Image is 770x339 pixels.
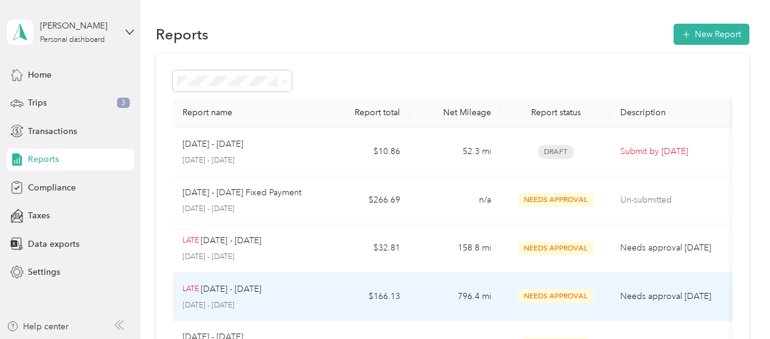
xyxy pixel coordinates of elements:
th: Description [611,98,732,128]
td: n/a [410,176,501,225]
span: Transactions [28,125,77,138]
p: [DATE] - [DATE] [182,138,243,151]
p: LATE [182,235,199,246]
p: Submit by [DATE] [620,145,723,158]
span: Needs Approval [518,289,594,303]
span: Reports [28,153,59,166]
td: $10.86 [318,128,409,176]
span: Needs Approval [518,193,594,207]
button: New Report [674,24,749,45]
p: [DATE] - [DATE] [182,155,309,166]
iframe: Everlance-gr Chat Button Frame [702,271,770,339]
div: Personal dashboard [40,36,105,44]
p: [DATE] - [DATE] [201,234,261,247]
p: [DATE] - [DATE] [182,300,309,311]
p: Un-submitted [620,193,723,207]
td: 796.4 mi [410,273,501,321]
td: $166.13 [318,273,409,321]
p: [DATE] - [DATE] Fixed Payment [182,186,301,200]
span: Settings [28,266,60,278]
th: Report name [173,98,319,128]
span: Home [28,69,52,81]
div: [PERSON_NAME] [40,19,116,32]
span: Draft [538,145,574,159]
span: Taxes [28,209,50,222]
p: [DATE] - [DATE] [182,252,309,263]
th: Net Mileage [410,98,501,128]
span: Trips [28,96,47,109]
h1: Reports [156,28,209,41]
p: [DATE] - [DATE] [201,283,261,296]
span: 3 [117,98,130,109]
td: $266.69 [318,176,409,225]
p: Needs approval [DATE] [620,241,723,255]
p: LATE [182,284,199,295]
td: 52.3 mi [410,128,501,176]
span: Data exports [28,238,79,250]
td: $32.81 [318,224,409,273]
div: Report status [511,107,601,118]
span: Needs Approval [518,241,594,255]
td: 158.8 mi [410,224,501,273]
p: [DATE] - [DATE] [182,204,309,215]
button: Help center [7,320,69,333]
p: Needs approval [DATE] [620,290,723,303]
span: Compliance [28,181,76,194]
th: Report total [318,98,409,128]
